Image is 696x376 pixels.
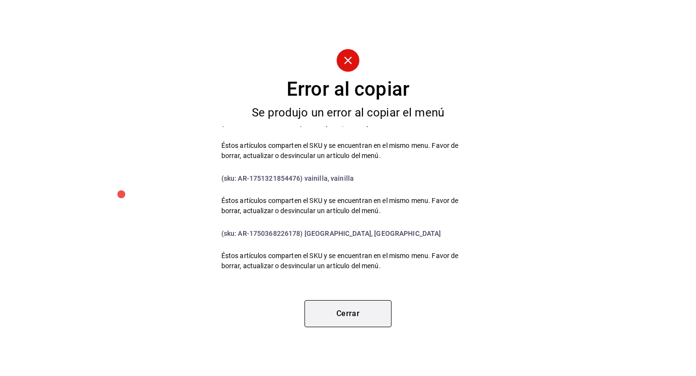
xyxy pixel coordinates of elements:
div: Error al copiar [287,80,409,99]
button: Cerrar [304,300,391,327]
span: Éstos artículos comparten el SKU y se encuentran en el mismo menu. Favor de borrar, actualizar o ... [221,196,475,216]
span: (sku: AR-1751321854476) vainilla, vainilla [221,174,354,182]
span: Éstos artículos comparten el SKU y se encuentran en el mismo menu. Favor de borrar, actualizar o ... [221,251,475,271]
div: Se produjo un error al copiar el menú [214,107,483,118]
span: Éstos artículos comparten el SKU y se encuentran en el mismo menu. Favor de borrar, actualizar o ... [221,141,475,161]
span: (sku: AR-1750368226178) [GEOGRAPHIC_DATA], [GEOGRAPHIC_DATA] [221,230,441,237]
